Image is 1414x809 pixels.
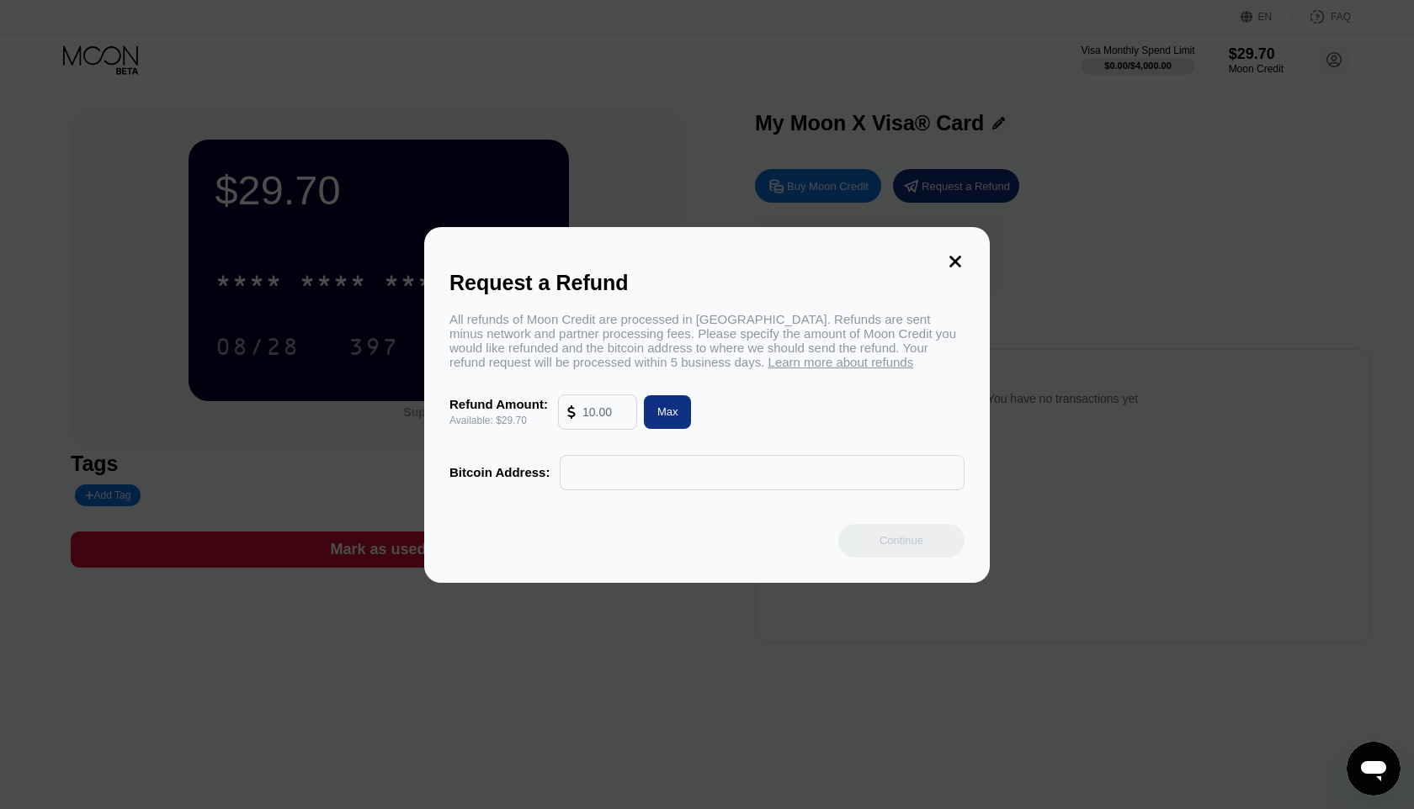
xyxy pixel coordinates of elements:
[449,312,965,369] div: All refunds of Moon Credit are processed in [GEOGRAPHIC_DATA]. Refunds are sent minus network and...
[657,404,678,419] div: Max
[1347,742,1401,796] iframe: Button to launch messaging window
[449,397,548,411] div: Refund Amount:
[582,395,628,429] input: 10.00
[449,415,548,426] div: Available: $29.70
[449,271,965,295] div: Request a Refund
[637,395,692,429] div: Max
[449,465,550,479] div: Bitcoin Address:
[768,355,914,369] span: Learn more about refunds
